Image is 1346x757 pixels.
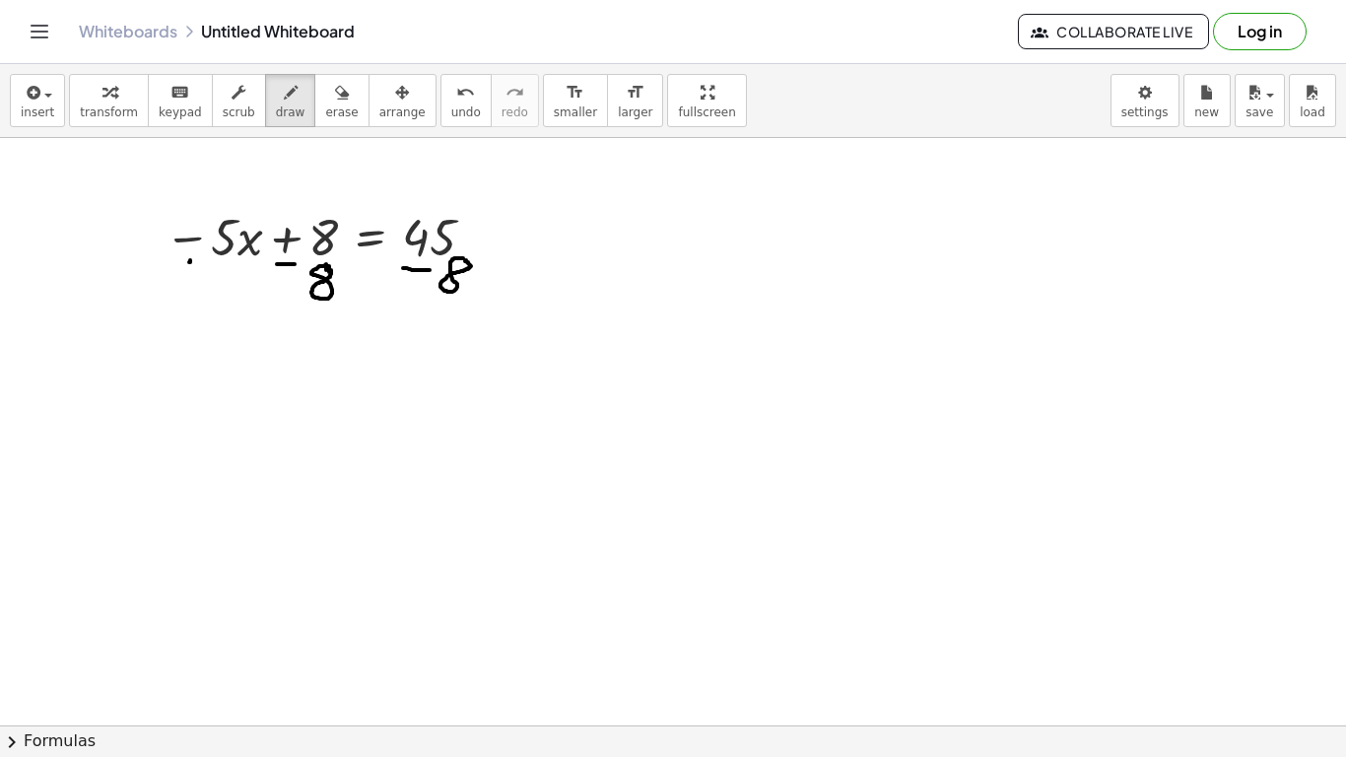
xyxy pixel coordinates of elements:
[1300,105,1325,119] span: load
[502,105,528,119] span: redo
[1035,23,1192,40] span: Collaborate Live
[212,74,266,127] button: scrub
[1213,13,1307,50] button: Log in
[491,74,539,127] button: redoredo
[505,81,524,104] i: redo
[10,74,65,127] button: insert
[21,105,54,119] span: insert
[543,74,608,127] button: format_sizesmaller
[678,105,735,119] span: fullscreen
[1121,105,1169,119] span: settings
[1183,74,1231,127] button: new
[607,74,663,127] button: format_sizelarger
[265,74,316,127] button: draw
[223,105,255,119] span: scrub
[440,74,492,127] button: undoundo
[69,74,149,127] button: transform
[456,81,475,104] i: undo
[1194,105,1219,119] span: new
[1245,105,1273,119] span: save
[1235,74,1285,127] button: save
[1110,74,1179,127] button: settings
[369,74,437,127] button: arrange
[554,105,597,119] span: smaller
[626,81,644,104] i: format_size
[314,74,369,127] button: erase
[79,22,177,41] a: Whiteboards
[170,81,189,104] i: keyboard
[1289,74,1336,127] button: load
[379,105,426,119] span: arrange
[159,105,202,119] span: keypad
[148,74,213,127] button: keyboardkeypad
[451,105,481,119] span: undo
[667,74,746,127] button: fullscreen
[566,81,584,104] i: format_size
[24,16,55,47] button: Toggle navigation
[80,105,138,119] span: transform
[1018,14,1209,49] button: Collaborate Live
[618,105,652,119] span: larger
[276,105,305,119] span: draw
[325,105,358,119] span: erase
